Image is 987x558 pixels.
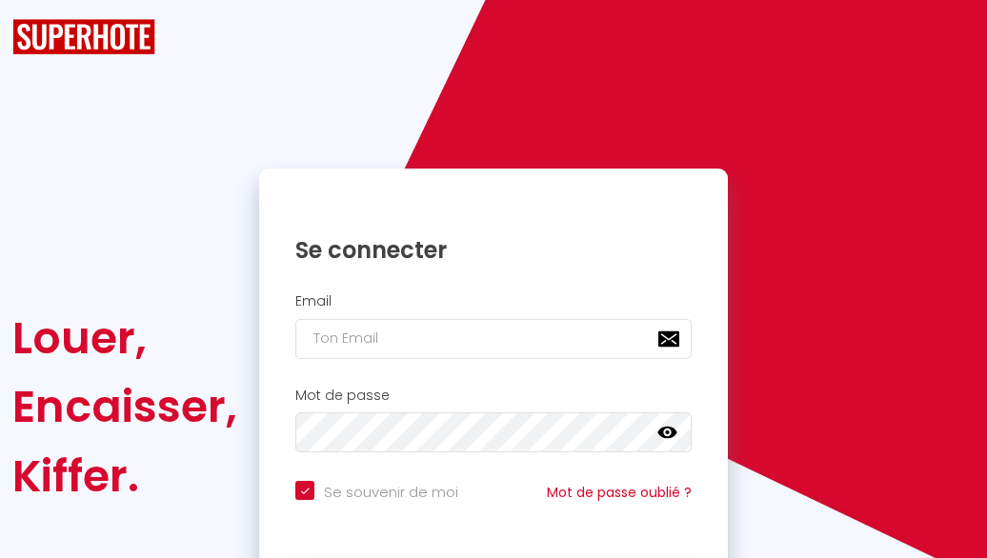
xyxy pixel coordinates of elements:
input: Ton Email [295,319,692,359]
img: SuperHote logo [12,19,155,54]
h2: Email [295,293,692,309]
h2: Mot de passe [295,388,692,404]
div: Encaisser, [12,372,237,441]
a: Mot de passe oublié ? [547,483,692,502]
div: Kiffer. [12,442,237,510]
div: Louer, [12,304,237,372]
h1: Se connecter [295,235,692,265]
